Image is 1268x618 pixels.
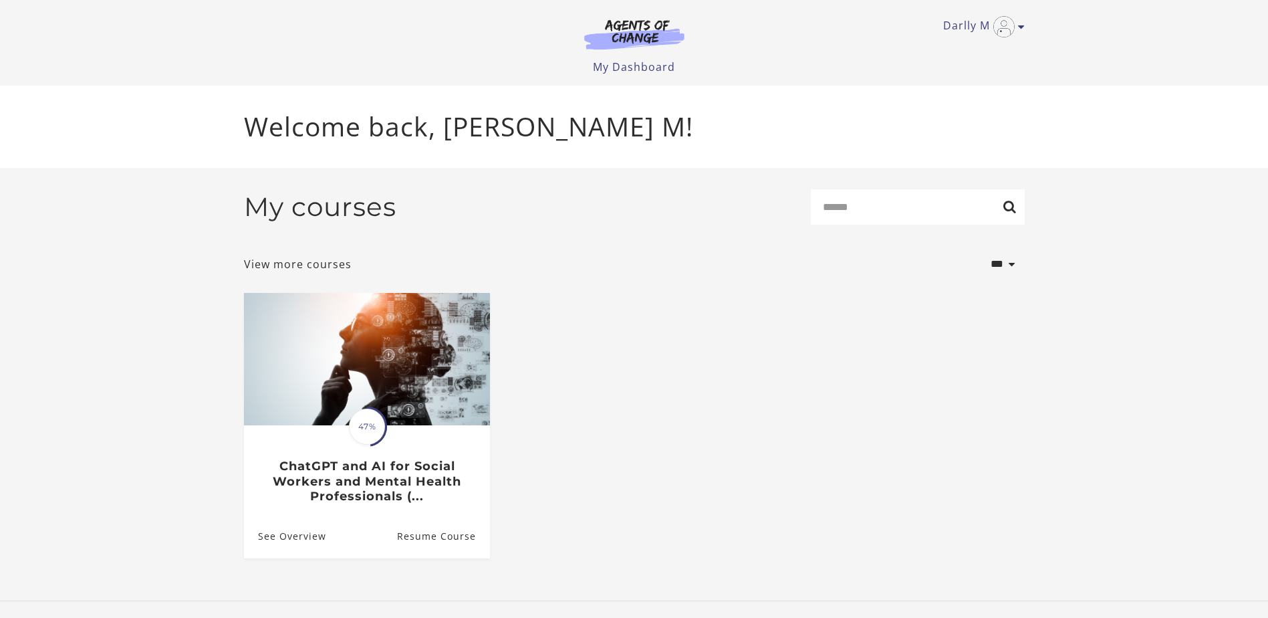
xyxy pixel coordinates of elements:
[258,459,475,504] h3: ChatGPT and AI for Social Workers and Mental Health Professionals (...
[570,19,699,49] img: Agents of Change Logo
[593,60,675,74] a: My Dashboard
[349,409,385,445] span: 47%
[244,256,352,272] a: View more courses
[244,514,326,558] a: ChatGPT and AI for Social Workers and Mental Health Professionals (...: See Overview
[244,107,1025,146] p: Welcome back, [PERSON_NAME] M!
[244,191,396,223] h2: My courses
[943,16,1018,37] a: Toggle menu
[396,514,489,558] a: ChatGPT and AI for Social Workers and Mental Health Professionals (...: Resume Course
